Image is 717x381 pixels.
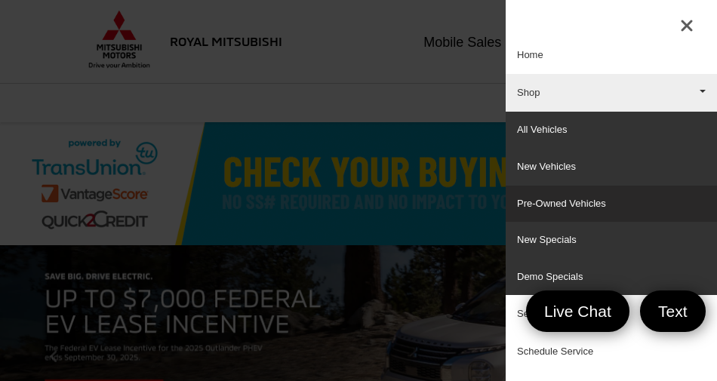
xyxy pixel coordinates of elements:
[506,112,717,149] a: All Vehicles
[640,290,706,332] a: Text
[506,333,717,370] a: Schedule Service: Opens in a new tab
[506,36,717,74] a: Home
[526,290,629,332] a: Live Chat
[506,74,717,112] a: Shop
[675,15,698,36] button: Close Sidebar
[506,186,717,223] a: Pre-Owned Vehicles
[506,149,717,186] a: New Vehicles
[506,259,717,296] a: Demo Specials
[651,301,695,321] span: Text
[506,222,717,259] a: New Specials
[537,301,619,321] span: Live Chat
[506,295,717,333] a: Sell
